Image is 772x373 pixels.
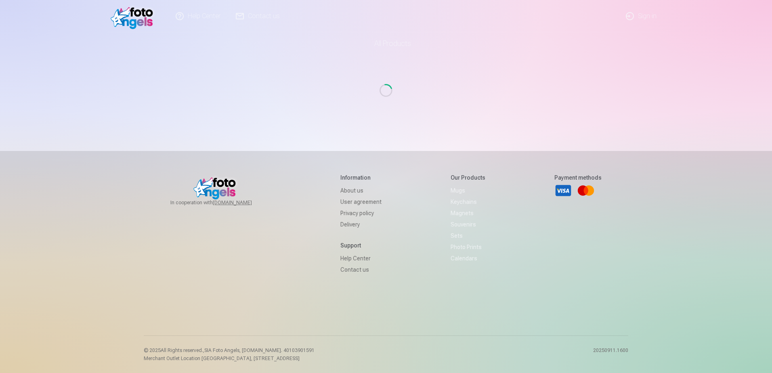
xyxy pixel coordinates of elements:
[204,348,315,353] span: SIA Foto Angels, [DOMAIN_NAME]. 40103901591
[144,347,315,354] p: © 2025 All Rights reserved. ,
[340,185,382,196] a: About us
[451,219,485,230] a: Souvenirs
[144,355,315,362] p: Merchant Outlet Location [GEOGRAPHIC_DATA], [STREET_ADDRESS]
[340,174,382,182] h5: Information
[451,253,485,264] a: Calendars
[340,196,382,207] a: User agreement
[340,219,382,230] a: Delivery
[111,3,157,29] img: /v1
[213,199,271,206] a: [DOMAIN_NAME]
[340,241,382,249] h5: Support
[451,196,485,207] a: Keychains
[554,182,572,199] a: Visa
[451,230,485,241] a: Sets
[451,241,485,253] a: Photo prints
[340,253,382,264] a: Help Center
[577,182,595,199] a: Mastercard
[340,207,382,219] a: Privacy policy
[451,185,485,196] a: Mugs
[593,347,628,362] p: 20250911.1600
[451,207,485,219] a: Magnets
[170,199,271,206] span: In cooperation with
[340,264,382,275] a: Contact us
[451,174,485,182] h5: Our products
[352,32,421,55] a: All products
[554,174,602,182] h5: Payment methods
